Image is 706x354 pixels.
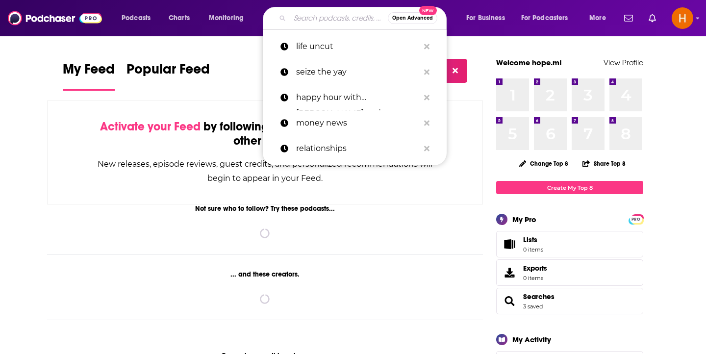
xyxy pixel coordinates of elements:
[672,7,693,29] span: Logged in as hope.m
[466,11,505,25] span: For Business
[620,10,637,26] a: Show notifications dropdown
[63,61,115,91] a: My Feed
[47,204,483,213] div: Not sure who to follow? Try these podcasts...
[263,34,447,59] a: life uncut
[523,275,547,281] span: 0 items
[496,58,562,67] a: Welcome hope.m!
[263,85,447,110] a: happy hour with [PERSON_NAME] and [PERSON_NAME]
[582,154,626,173] button: Share Top 8
[523,264,547,273] span: Exports
[630,216,642,223] span: PRO
[209,11,244,25] span: Monitoring
[63,61,115,83] span: My Feed
[296,34,419,59] p: life uncut
[263,110,447,136] a: money news
[496,231,643,257] a: Lists
[419,6,437,15] span: New
[263,136,447,161] a: relationships
[8,9,102,27] img: Podchaser - Follow, Share and Rate Podcasts
[496,181,643,194] a: Create My Top 8
[392,16,433,21] span: Open Advanced
[272,7,456,29] div: Search podcasts, credits, & more...
[496,259,643,286] a: Exports
[122,11,151,25] span: Podcasts
[459,10,517,26] button: open menu
[523,246,543,253] span: 0 items
[202,10,256,26] button: open menu
[523,303,543,310] a: 3 saved
[97,120,433,148] div: by following Podcasts, Creators, Lists, and other Users!
[100,119,201,134] span: Activate your Feed
[169,11,190,25] span: Charts
[126,61,210,83] span: Popular Feed
[296,136,419,161] p: relationships
[672,7,693,29] button: Show profile menu
[126,61,210,91] a: Popular Feed
[162,10,196,26] a: Charts
[496,288,643,314] span: Searches
[582,10,618,26] button: open menu
[500,266,519,279] span: Exports
[523,292,555,301] a: Searches
[296,110,419,136] p: money news
[512,215,536,224] div: My Pro
[630,215,642,223] a: PRO
[115,10,163,26] button: open menu
[523,235,543,244] span: Lists
[512,335,551,344] div: My Activity
[296,59,419,85] p: seize the yay
[263,59,447,85] a: seize the yay
[47,270,483,278] div: ... and these creators.
[589,11,606,25] span: More
[515,10,582,26] button: open menu
[523,235,537,244] span: Lists
[296,85,419,110] p: happy hour with lucy and nikki
[604,58,643,67] a: View Profile
[645,10,660,26] a: Show notifications dropdown
[388,12,437,24] button: Open AdvancedNew
[521,11,568,25] span: For Podcasters
[672,7,693,29] img: User Profile
[97,157,433,185] div: New releases, episode reviews, guest credits, and personalized recommendations will begin to appe...
[500,237,519,251] span: Lists
[500,294,519,308] a: Searches
[290,10,388,26] input: Search podcasts, credits, & more...
[513,157,574,170] button: Change Top 8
